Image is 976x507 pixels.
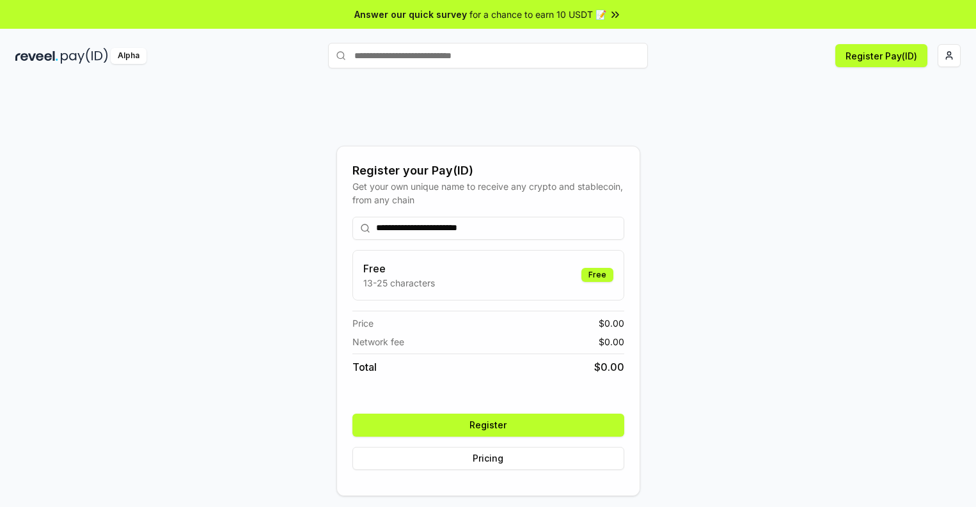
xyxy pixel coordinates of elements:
[599,335,624,348] span: $ 0.00
[352,316,374,330] span: Price
[363,261,435,276] h3: Free
[15,48,58,64] img: reveel_dark
[594,359,624,375] span: $ 0.00
[835,44,927,67] button: Register Pay(ID)
[599,316,624,330] span: $ 0.00
[111,48,146,64] div: Alpha
[61,48,108,64] img: pay_id
[469,8,606,21] span: for a chance to earn 10 USDT 📝
[352,447,624,470] button: Pricing
[352,180,624,207] div: Get your own unique name to receive any crypto and stablecoin, from any chain
[354,8,467,21] span: Answer our quick survey
[352,335,404,348] span: Network fee
[352,162,624,180] div: Register your Pay(ID)
[581,268,613,282] div: Free
[352,414,624,437] button: Register
[352,359,377,375] span: Total
[363,276,435,290] p: 13-25 characters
